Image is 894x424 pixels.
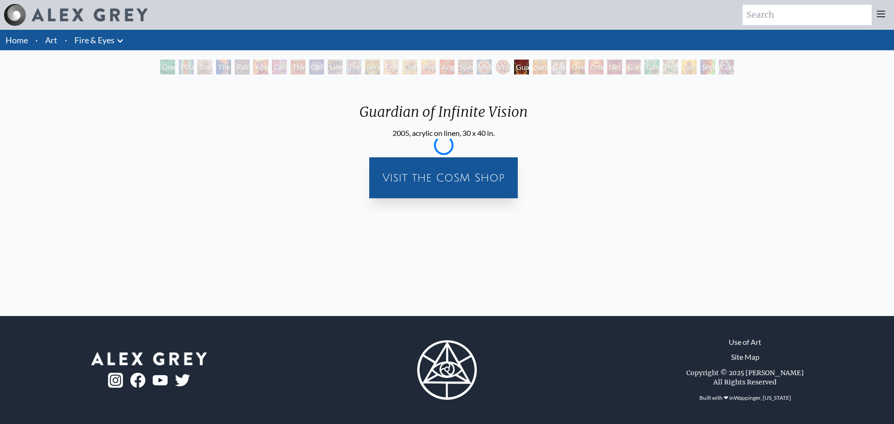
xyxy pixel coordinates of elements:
[607,60,622,74] div: Net of Being
[495,60,510,74] div: Vision Crystal Tondo
[458,60,473,74] div: Spectral Lotus
[644,60,659,74] div: Cannafist
[130,373,145,388] img: fb-logo.png
[375,163,512,193] a: Visit the CoSM Shop
[384,60,399,74] div: Fractal Eyes
[328,60,343,74] div: Liberation Through Seeing
[551,60,566,74] div: Cosmic Elf
[402,60,417,74] div: Ophanic Eyelash
[291,60,305,74] div: Third Eye Tears of Joy
[346,60,361,74] div: The Seer
[6,35,28,45] a: Home
[32,30,41,50] li: ·
[570,60,585,74] div: Oversoul
[108,373,123,388] img: ig-logo.png
[216,60,231,74] div: The Torch
[700,60,715,74] div: Shpongled
[686,368,804,377] div: Copyright © 2025 [PERSON_NAME]
[729,337,761,348] a: Use of Art
[731,351,759,363] a: Site Map
[477,60,492,74] div: Vision Crystal
[421,60,436,74] div: Psychomicrograph of a Fractal Paisley Cherub Feather Tip
[533,60,548,74] div: Sunyata
[365,60,380,74] div: Seraphic Transport Docking on the Third Eye
[514,60,529,74] div: Guardian of Infinite Vision
[197,60,212,74] div: Study for the Great Turn
[626,60,641,74] div: Godself
[713,377,777,387] div: All Rights Reserved
[743,5,872,25] input: Search
[696,390,795,405] div: Built with ❤ in
[352,103,535,128] div: Guardian of Infinite Vision
[272,60,287,74] div: Cannabis Sutra
[153,375,168,386] img: youtube-logo.png
[352,128,535,139] div: 2005, acrylic on linen, 30 x 40 in.
[175,374,190,386] img: twitter-logo.png
[160,60,175,74] div: Green Hand
[734,394,791,401] a: Wappinger, [US_STATE]
[61,30,71,50] li: ·
[682,60,697,74] div: Sol Invictus
[440,60,454,74] div: Angel Skin
[179,60,194,74] div: Pillar of Awareness
[589,60,603,74] div: One
[719,60,734,74] div: Cuddle
[309,60,324,74] div: Collective Vision
[253,60,268,74] div: Aperture
[663,60,678,74] div: Higher Vision
[235,60,250,74] div: Rainbow Eye Ripple
[45,34,57,47] a: Art
[74,34,115,47] a: Fire & Eyes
